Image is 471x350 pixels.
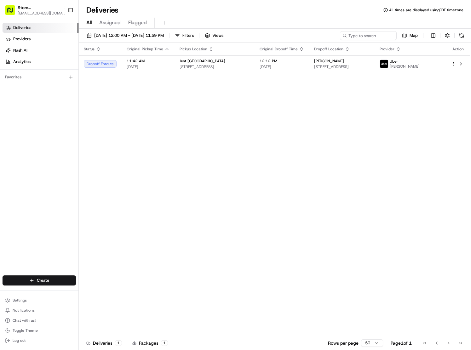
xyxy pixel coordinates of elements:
[202,31,226,40] button: Views
[380,47,394,52] span: Provider
[127,59,169,64] span: 11:42 AM
[380,60,388,68] img: uber-new-logo.jpeg
[180,47,207,52] span: Pickup Location
[128,19,147,26] span: Flagged
[314,59,344,64] span: [PERSON_NAME]
[390,64,420,69] span: [PERSON_NAME]
[13,298,27,303] span: Settings
[161,340,168,346] div: 1
[84,47,95,52] span: Status
[182,33,194,38] span: Filters
[410,33,418,38] span: Map
[3,3,65,18] button: Store [GEOGRAPHIC_DATA] (Just Salad)[EMAIL_ADDRESS][DOMAIN_NAME]
[99,19,121,26] span: Assigned
[3,316,76,325] button: Chat with us!
[399,31,421,40] button: Map
[314,64,370,69] span: [STREET_ADDRESS]
[3,72,76,82] div: Favorites
[314,47,343,52] span: Dropoff Location
[127,64,169,69] span: [DATE]
[86,19,92,26] span: All
[180,59,225,64] span: Just [GEOGRAPHIC_DATA]
[132,340,168,346] div: Packages
[3,34,78,44] a: Providers
[389,8,463,13] span: All times are displayed using EDT timezone
[84,31,167,40] button: [DATE] 12:00 AM - [DATE] 11:59 PM
[13,328,38,333] span: Toggle Theme
[3,326,76,335] button: Toggle Theme
[3,57,78,67] a: Analytics
[3,45,78,55] a: Nash AI
[115,340,122,346] div: 1
[18,4,61,11] button: Store [GEOGRAPHIC_DATA] (Just Salad)
[3,296,76,305] button: Settings
[391,340,412,346] div: Page 1 of 1
[328,340,359,346] p: Rows per page
[13,318,36,323] span: Chat with us!
[260,64,304,69] span: [DATE]
[451,47,465,52] div: Action
[37,278,49,283] span: Create
[260,47,298,52] span: Original Dropoff Time
[180,64,250,69] span: [STREET_ADDRESS]
[3,336,76,345] button: Log out
[18,11,68,16] button: [EMAIL_ADDRESS][DOMAIN_NAME]
[3,275,76,285] button: Create
[340,31,397,40] input: Type to search
[457,31,466,40] button: Refresh
[13,59,31,65] span: Analytics
[13,338,26,343] span: Log out
[127,47,163,52] span: Original Pickup Time
[3,306,76,315] button: Notifications
[13,25,31,31] span: Deliveries
[3,23,78,33] a: Deliveries
[13,48,27,53] span: Nash AI
[86,5,118,15] h1: Deliveries
[172,31,197,40] button: Filters
[94,33,164,38] span: [DATE] 12:00 AM - [DATE] 11:59 PM
[260,59,304,64] span: 12:12 PM
[212,33,223,38] span: Views
[13,36,31,42] span: Providers
[86,340,122,346] div: Deliveries
[13,308,35,313] span: Notifications
[390,59,398,64] span: Uber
